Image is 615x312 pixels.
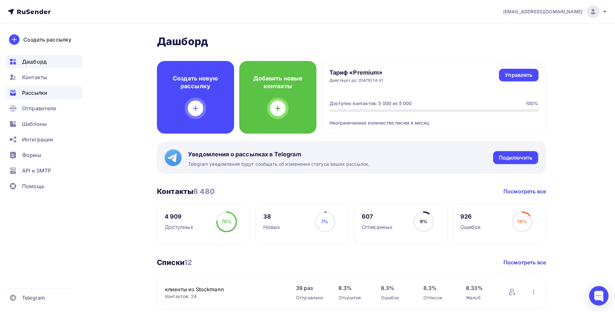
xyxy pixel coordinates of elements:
div: 100% [526,100,538,107]
div: Отписок [423,294,453,301]
div: Открытия [338,294,368,301]
div: Жалоб [466,294,495,301]
a: Отправители [5,102,82,115]
div: Действует до: [DATE] 14:41 [329,78,383,83]
a: Посмотреть все [503,187,546,195]
span: Отправители [22,104,56,112]
span: [EMAIL_ADDRESS][DOMAIN_NAME] [503,8,583,15]
div: Неограниченное количество писем в месяц [329,112,538,126]
div: 38 [263,213,280,221]
h3: Списки [157,258,192,267]
div: Новых [263,223,280,231]
a: Рассылки [5,86,82,99]
h4: Создать новую рассылку [167,75,224,90]
div: Подключить [499,154,532,162]
span: 76% [221,219,231,224]
a: Контакты [5,71,82,84]
h3: Контакты [157,187,215,196]
span: 8.3% [423,284,453,292]
span: 14% [517,219,527,224]
div: Управлять [505,71,532,79]
div: 607 [362,213,393,221]
div: Ошибок [381,294,410,301]
span: 8.3% [381,284,410,292]
span: Интеграции [22,136,53,143]
a: [EMAIL_ADDRESS][DOMAIN_NAME] [503,5,607,18]
a: клиенты из Stockmann [165,285,275,293]
span: 8.3% [338,284,368,292]
span: 1% [322,219,328,224]
span: Рассылки [22,89,47,97]
div: Доступных [165,223,193,231]
div: Отправлено [296,294,325,301]
span: API и SMTP [22,167,51,174]
a: Формы [5,149,82,162]
a: Дашборд [5,55,82,68]
span: Дашборд [22,58,47,66]
a: Посмотреть все [503,258,546,266]
h4: Тариф «Premium» [329,69,383,77]
div: Отписанных [362,223,393,231]
div: Ошибок [460,223,481,231]
span: 12 [184,258,192,267]
span: Telegram уведомления будут сообщать об изменении статуса ваших рассылок. [188,161,370,167]
span: 39 раз [296,284,325,292]
div: 4 909 [165,213,193,221]
span: Telegram [22,294,45,302]
a: Шаблоны [5,117,82,130]
h4: Добавить новые контакты [250,75,306,90]
span: 8.33% [466,284,495,292]
h2: Дашборд [157,35,546,48]
span: Уведомления о рассылках в Telegram [188,150,370,158]
span: Помощь [22,182,44,190]
div: 926 [460,213,481,221]
span: Шаблоны [22,120,47,128]
span: 6 480 [193,187,215,196]
span: Формы [22,151,41,159]
span: Контакты [22,73,47,81]
span: 9% [420,219,427,224]
div: Создать рассылку [23,36,71,43]
div: Контактов: 24 [165,293,283,300]
div: Доступно контактов: 5 000 из 5 000 [329,100,412,107]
